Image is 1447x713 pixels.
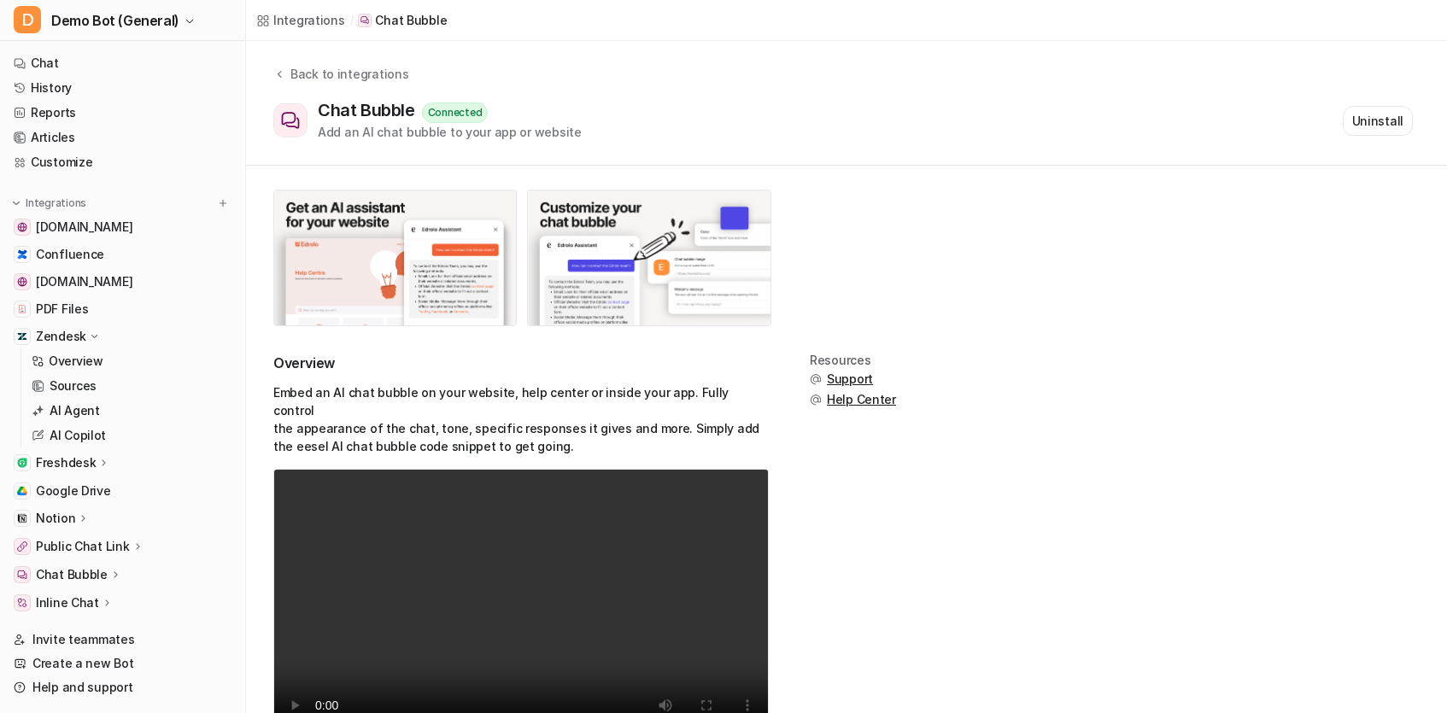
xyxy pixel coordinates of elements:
[36,219,132,236] span: [DOMAIN_NAME]
[350,13,354,28] span: /
[17,598,27,608] img: Inline Chat
[14,6,41,33] span: D
[827,371,873,388] span: Support
[36,538,130,555] p: Public Chat Link
[36,246,104,263] span: Confluence
[7,101,238,125] a: Reports
[36,510,75,527] p: Notion
[36,482,111,500] span: Google Drive
[17,331,27,342] img: Zendesk
[7,652,238,675] a: Create a new Bot
[36,328,86,345] p: Zendesk
[10,197,22,209] img: expand menu
[17,304,27,314] img: PDF Files
[25,374,238,398] a: Sources
[7,51,238,75] a: Chat
[36,301,88,318] span: PDF Files
[7,150,238,174] a: Customize
[36,566,108,583] p: Chat Bubble
[17,222,27,232] img: www.atlassian.com
[51,9,179,32] span: Demo Bot (General)
[217,197,229,209] img: menu_add.svg
[7,479,238,503] a: Google DriveGoogle Drive
[7,270,238,294] a: www.airbnb.com[DOMAIN_NAME]
[827,391,896,408] span: Help Center
[17,458,27,468] img: Freshdesk
[26,196,86,210] p: Integrations
[49,353,103,370] p: Overview
[50,377,97,394] p: Sources
[17,277,27,287] img: www.airbnb.com
[7,76,238,100] a: History
[358,12,447,29] a: Chat Bubble
[25,349,238,373] a: Overview
[7,126,238,149] a: Articles
[810,391,896,408] button: Help Center
[50,427,106,444] p: AI Copilot
[17,541,27,552] img: Public Chat Link
[25,399,238,423] a: AI Agent
[36,594,99,611] p: Inline Chat
[273,11,345,29] div: Integrations
[810,354,896,367] div: Resources
[318,123,582,141] div: Add an AI chat bubble to your app or website
[17,570,27,580] img: Chat Bubble
[50,402,100,419] p: AI Agent
[7,628,238,652] a: Invite teammates
[810,371,896,388] button: Support
[25,424,238,447] a: AI Copilot
[17,513,27,523] img: Notion
[7,297,238,321] a: PDF FilesPDF Files
[318,100,422,120] div: Chat Bubble
[285,65,408,83] div: Back to integrations
[810,394,822,406] img: support.svg
[273,354,769,373] h2: Overview
[273,383,769,455] p: Embed an AI chat bubble on your website, help center or inside your app. Fully control the appear...
[273,65,408,100] button: Back to integrations
[256,11,345,29] a: Integrations
[810,373,822,385] img: support.svg
[17,486,27,496] img: Google Drive
[36,454,96,471] p: Freshdesk
[7,195,91,212] button: Integrations
[7,243,238,266] a: ConfluenceConfluence
[1343,106,1413,136] button: Uninstall
[375,12,447,29] p: Chat Bubble
[17,249,27,260] img: Confluence
[7,215,238,239] a: www.atlassian.com[DOMAIN_NAME]
[7,675,238,699] a: Help and support
[422,102,489,123] div: Connected
[36,273,132,290] span: [DOMAIN_NAME]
